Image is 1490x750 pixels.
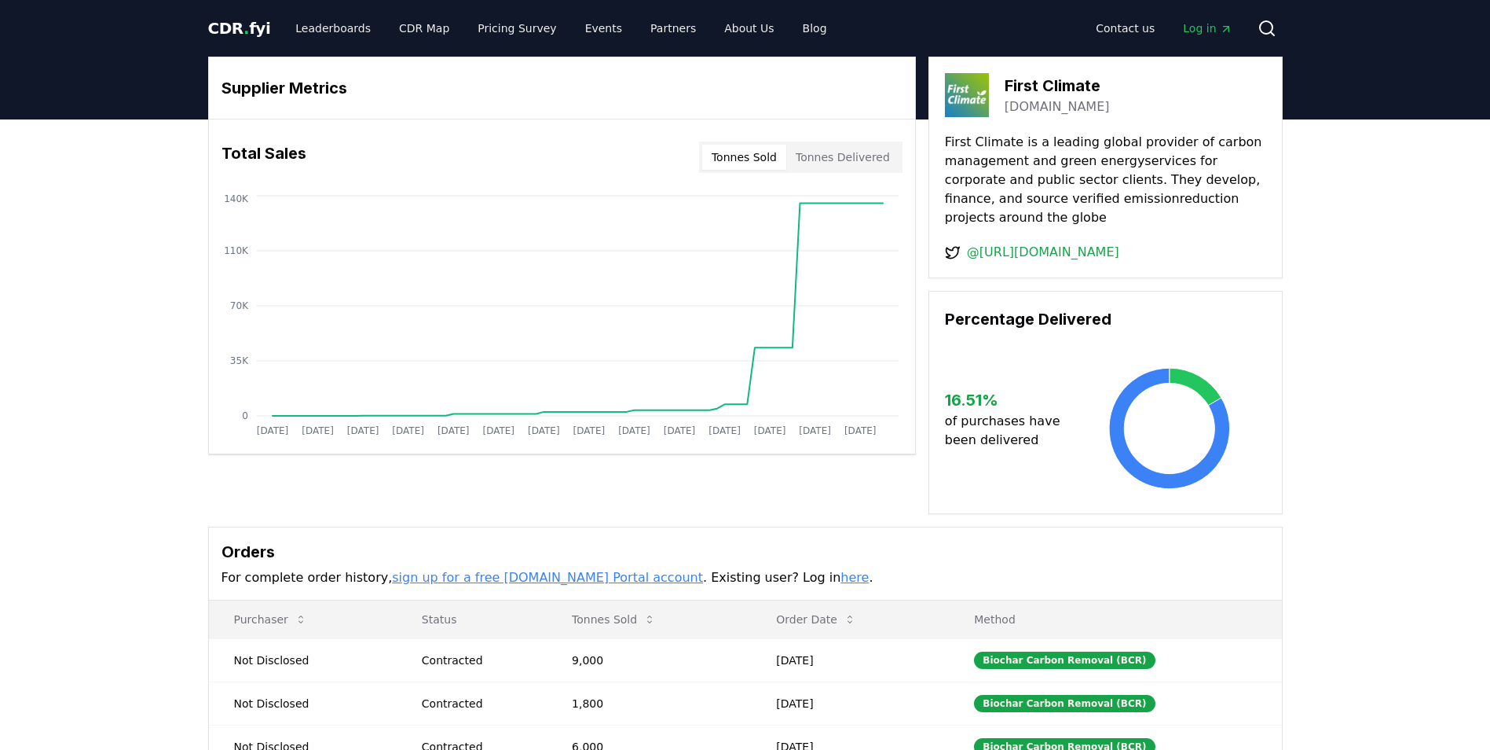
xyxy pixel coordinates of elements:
[386,14,462,42] a: CDR Map
[283,14,383,42] a: Leaderboards
[638,14,708,42] a: Partners
[242,410,248,421] tspan: 0
[751,638,949,682] td: [DATE]
[751,682,949,725] td: [DATE]
[573,14,635,42] a: Events
[945,133,1266,227] p: First Climate is a leading global provider of carbon management and green energyservices for corp...
[573,425,605,436] tspan: [DATE]
[961,612,1269,627] p: Method
[208,17,271,39] a: CDR.fyi
[547,682,751,725] td: 1,800
[256,425,288,436] tspan: [DATE]
[799,425,831,436] tspan: [DATE]
[1005,97,1110,116] a: [DOMAIN_NAME]
[974,695,1155,712] div: Biochar Carbon Removal (BCR)
[790,14,840,42] a: Blog
[618,425,650,436] tspan: [DATE]
[945,412,1073,450] p: of purchases have been delivered
[229,300,248,311] tspan: 70K
[392,425,424,436] tspan: [DATE]
[221,604,320,635] button: Purchaser
[209,638,397,682] td: Not Disclosed
[482,425,514,436] tspan: [DATE]
[302,425,334,436] tspan: [DATE]
[945,73,989,117] img: First Climate-logo
[346,425,379,436] tspan: [DATE]
[945,388,1073,412] h3: 16.51 %
[209,682,397,725] td: Not Disclosed
[844,425,876,436] tspan: [DATE]
[708,425,741,436] tspan: [DATE]
[712,14,786,42] a: About Us
[528,425,560,436] tspan: [DATE]
[763,604,869,635] button: Order Date
[437,425,469,436] tspan: [DATE]
[422,696,534,711] div: Contracted
[840,570,869,585] a: here
[221,76,902,100] h3: Supplier Metrics
[409,612,534,627] p: Status
[663,425,695,436] tspan: [DATE]
[967,243,1119,262] a: @[URL][DOMAIN_NAME]
[243,19,249,38] span: .
[702,145,786,170] button: Tonnes Sold
[224,193,249,204] tspan: 140K
[1005,74,1110,97] h3: First Climate
[221,540,1269,564] h3: Orders
[283,14,839,42] nav: Main
[1083,14,1244,42] nav: Main
[221,568,1269,587] p: For complete order history, . Existing user? Log in .
[229,355,248,366] tspan: 35K
[422,653,534,668] div: Contracted
[224,245,249,256] tspan: 110K
[559,604,668,635] button: Tonnes Sold
[753,425,785,436] tspan: [DATE]
[208,19,271,38] span: CDR fyi
[974,652,1155,669] div: Biochar Carbon Removal (BCR)
[1083,14,1167,42] a: Contact us
[1183,20,1232,36] span: Log in
[945,307,1266,331] h3: Percentage Delivered
[392,570,703,585] a: sign up for a free [DOMAIN_NAME] Portal account
[221,142,306,173] h3: Total Sales
[465,14,569,42] a: Pricing Survey
[786,145,899,170] button: Tonnes Delivered
[547,638,751,682] td: 9,000
[1170,14,1244,42] a: Log in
